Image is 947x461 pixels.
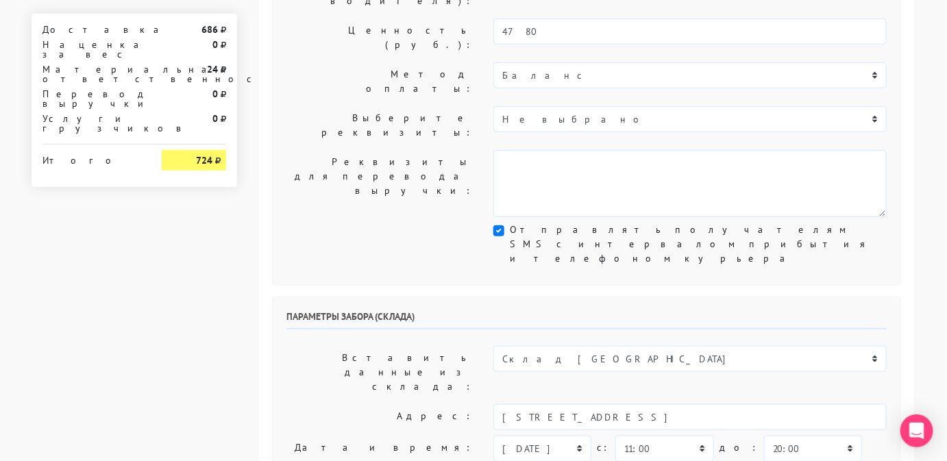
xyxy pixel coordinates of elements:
div: Итого [42,150,141,165]
strong: 724 [196,154,212,166]
strong: 0 [212,38,218,51]
label: Адрес: [276,404,483,430]
label: Ценность (руб.): [276,18,483,57]
label: Выберите реквизиты: [276,106,483,145]
label: Отправлять получателям SMS с интервалом прибытия и телефоном курьера [510,223,887,266]
strong: 24 [207,63,218,75]
div: Доставка [32,25,151,34]
div: Услуги грузчиков [32,114,151,133]
label: c: [597,436,610,460]
div: Перевод выручки [32,89,151,108]
label: Метод оплаты: [276,62,483,101]
strong: 0 [212,112,218,125]
strong: 0 [212,88,218,100]
label: Реквизиты для перевода выручки: [276,150,483,217]
label: Вставить данные из склада: [276,346,483,399]
label: до: [720,436,759,460]
div: Материальная ответственность [32,64,151,84]
strong: 686 [201,23,218,36]
div: Наценка за вес [32,40,151,59]
h6: Параметры забора (склада) [286,311,887,329]
div: Open Intercom Messenger [900,414,933,447]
